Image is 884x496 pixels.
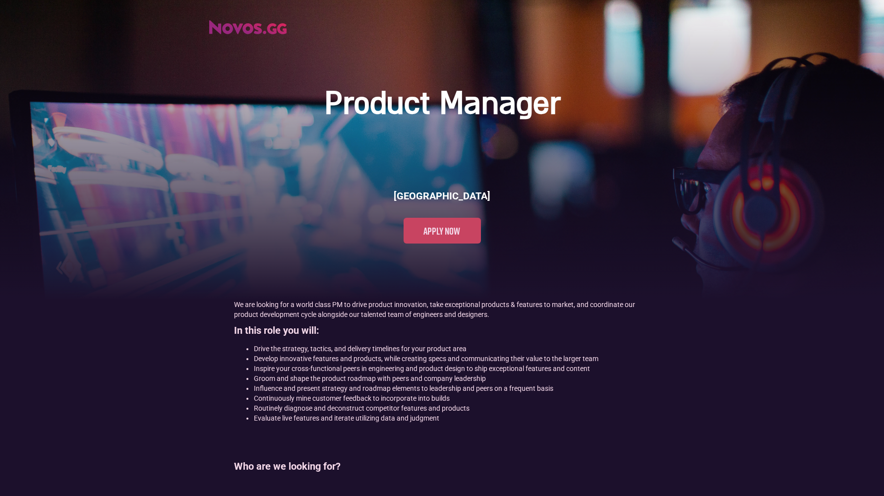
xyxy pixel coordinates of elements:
h6: [GEOGRAPHIC_DATA] [394,189,490,203]
p: ‍ [234,428,650,438]
li: Inspire your cross-functional peers in engineering and product design to ship exceptional feature... [254,364,650,373]
li: Influence and present strategy and roadmap elements to leadership and peers on a frequent basis [254,383,650,393]
p: We are looking for a world class PM to drive product innovation, take exceptional products & feat... [234,300,650,319]
li: Continuously mine customer feedback to incorporate into builds [254,393,650,403]
li: Drive the strategy, tactics, and delivery timelines for your product area [254,344,650,354]
strong: Who are we looking for? [234,460,341,472]
li: Evaluate live features and iterate utilizing data and judgment [254,413,650,423]
h1: Product Manager [324,85,560,124]
a: Apply now [404,218,481,244]
strong: In this role you will: [234,324,319,336]
li: Groom and shape the product roadmap with peers and company leadership [254,373,650,383]
p: ‍ [234,480,650,490]
li: Develop innovative features and products, while creating specs and communicating their value to t... [254,354,650,364]
li: Routinely diagnose and deconstruct competitor features and products [254,403,650,413]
